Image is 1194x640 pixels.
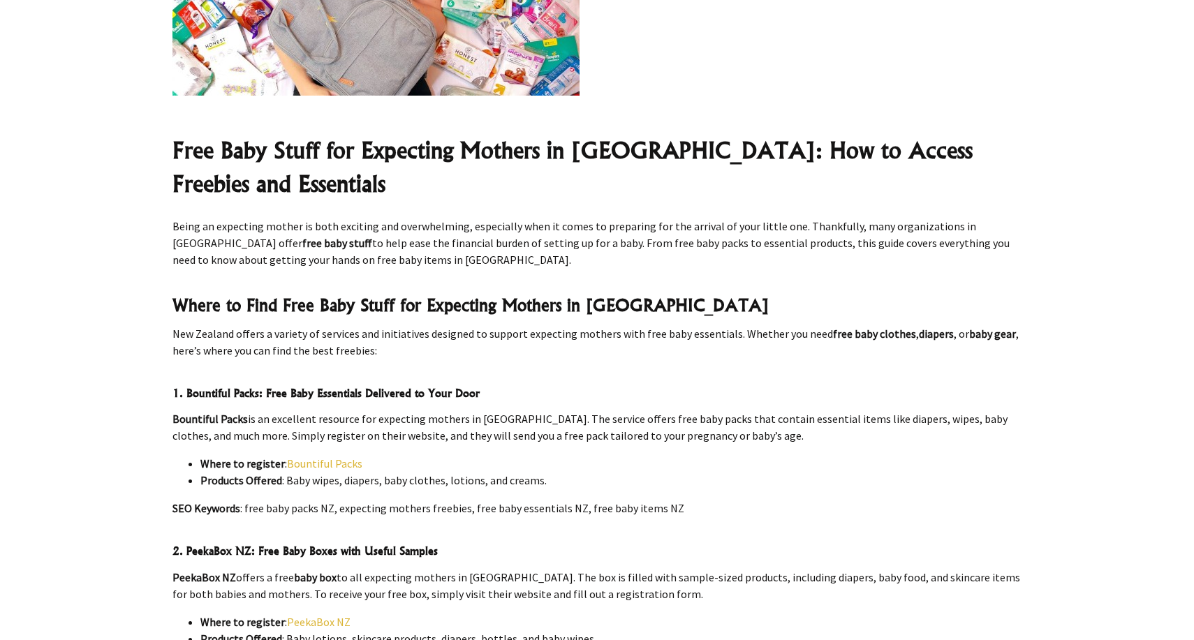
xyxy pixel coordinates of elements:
[969,327,1016,341] strong: baby gear
[833,327,916,341] strong: free baby clothes
[200,472,1022,489] li: : Baby wipes, diapers, baby clothes, lotions, and creams.
[200,615,285,629] strong: Where to register
[172,544,438,558] strong: 2. PeekaBox NZ: Free Baby Boxes with Useful Samples
[172,410,1022,444] p: is an excellent resource for expecting mothers in [GEOGRAPHIC_DATA]. The service offers free baby...
[287,456,362,470] a: Bountiful Packs
[172,500,1022,516] p: : free baby packs NZ, expecting mothers freebies, free baby essentials NZ, free baby items NZ
[200,613,1022,630] li: :
[200,455,1022,472] li: :
[172,569,1022,602] p: offers a free to all expecting mothers in [GEOGRAPHIC_DATA]. The box is filled with sample-sized ...
[172,412,248,426] strong: Bountiful Packs
[172,386,480,400] strong: 1. Bountiful Packs: Free Baby Essentials Delivered to Your Door
[200,456,285,470] strong: Where to register
[287,615,351,629] a: PeekaBox NZ
[302,236,372,250] strong: free baby stuff
[172,325,1022,359] p: New Zealand offers a variety of services and initiatives designed to support expecting mothers wi...
[919,327,954,341] strong: diapers
[172,501,240,515] strong: SEO Keywords
[172,136,973,198] strong: Free Baby Stuff for Expecting Mothers in [GEOGRAPHIC_DATA]: How to Access Freebies and Essentials
[172,218,1022,268] p: Being an expecting mother is both exciting and overwhelming, especially when it comes to preparin...
[294,570,337,584] strong: baby box
[172,570,236,584] strong: PeekaBox NZ
[172,295,769,315] strong: Where to Find Free Baby Stuff for Expecting Mothers in [GEOGRAPHIC_DATA]
[200,473,282,487] strong: Products Offered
